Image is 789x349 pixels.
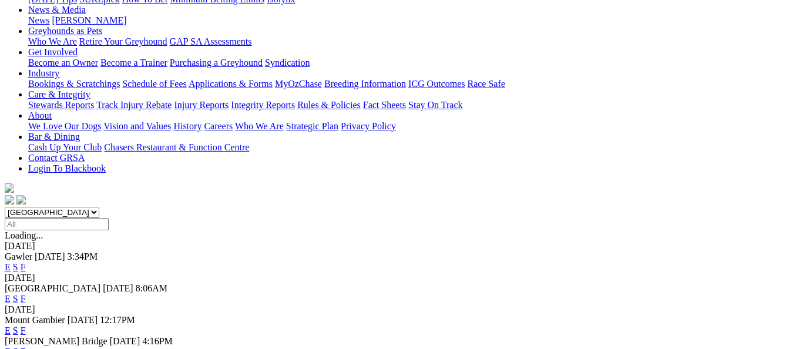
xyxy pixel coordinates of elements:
a: Rules & Policies [297,100,361,110]
a: MyOzChase [275,79,322,89]
a: Vision and Values [103,121,171,131]
a: Contact GRSA [28,153,85,163]
a: Bookings & Scratchings [28,79,120,89]
div: About [28,121,784,132]
a: Fact Sheets [363,100,406,110]
div: Bar & Dining [28,142,784,153]
a: News & Media [28,5,86,15]
span: 3:34PM [68,251,98,261]
a: Who We Are [235,121,284,131]
span: Mount Gambier [5,315,65,325]
a: GAP SA Assessments [170,36,252,46]
a: Privacy Policy [341,121,396,131]
a: Injury Reports [174,100,229,110]
a: Who We Are [28,36,77,46]
a: News [28,15,49,25]
a: Race Safe [467,79,505,89]
input: Select date [5,218,109,230]
a: Purchasing a Greyhound [170,58,263,68]
span: 4:16PM [142,336,173,346]
a: Track Injury Rebate [96,100,172,110]
span: [DATE] [68,315,98,325]
a: Integrity Reports [231,100,295,110]
div: Care & Integrity [28,100,784,110]
span: Gawler [5,251,32,261]
a: Get Involved [28,47,78,57]
div: [DATE] [5,273,784,283]
span: 8:06AM [136,283,167,293]
a: S [13,325,18,335]
a: E [5,294,11,304]
a: Login To Blackbook [28,163,106,173]
span: [GEOGRAPHIC_DATA] [5,283,100,293]
a: F [21,325,26,335]
a: Become a Trainer [100,58,167,68]
a: We Love Our Dogs [28,121,101,131]
img: logo-grsa-white.png [5,183,14,193]
div: Get Involved [28,58,784,68]
a: Retire Your Greyhound [79,36,167,46]
a: Applications & Forms [189,79,273,89]
a: E [5,325,11,335]
span: [DATE] [35,251,65,261]
a: E [5,262,11,272]
span: [DATE] [103,283,133,293]
div: Industry [28,79,784,89]
div: Greyhounds as Pets [28,36,784,47]
a: Syndication [265,58,310,68]
a: Schedule of Fees [122,79,186,89]
a: F [21,294,26,304]
a: S [13,294,18,304]
span: [PERSON_NAME] Bridge [5,336,108,346]
a: [PERSON_NAME] [52,15,126,25]
a: ICG Outcomes [408,79,465,89]
img: facebook.svg [5,195,14,204]
a: Care & Integrity [28,89,90,99]
a: S [13,262,18,272]
a: Greyhounds as Pets [28,26,102,36]
a: History [173,121,202,131]
span: 12:17PM [100,315,135,325]
span: [DATE] [110,336,140,346]
a: Breeding Information [324,79,406,89]
a: Stewards Reports [28,100,94,110]
a: F [21,262,26,272]
a: Become an Owner [28,58,98,68]
a: About [28,110,52,120]
div: [DATE] [5,241,784,251]
span: Loading... [5,230,43,240]
a: Chasers Restaurant & Function Centre [104,142,249,152]
a: Industry [28,68,59,78]
a: Bar & Dining [28,132,80,142]
div: News & Media [28,15,784,26]
a: Careers [204,121,233,131]
a: Cash Up Your Club [28,142,102,152]
div: [DATE] [5,304,784,315]
a: Strategic Plan [286,121,338,131]
img: twitter.svg [16,195,26,204]
a: Stay On Track [408,100,462,110]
